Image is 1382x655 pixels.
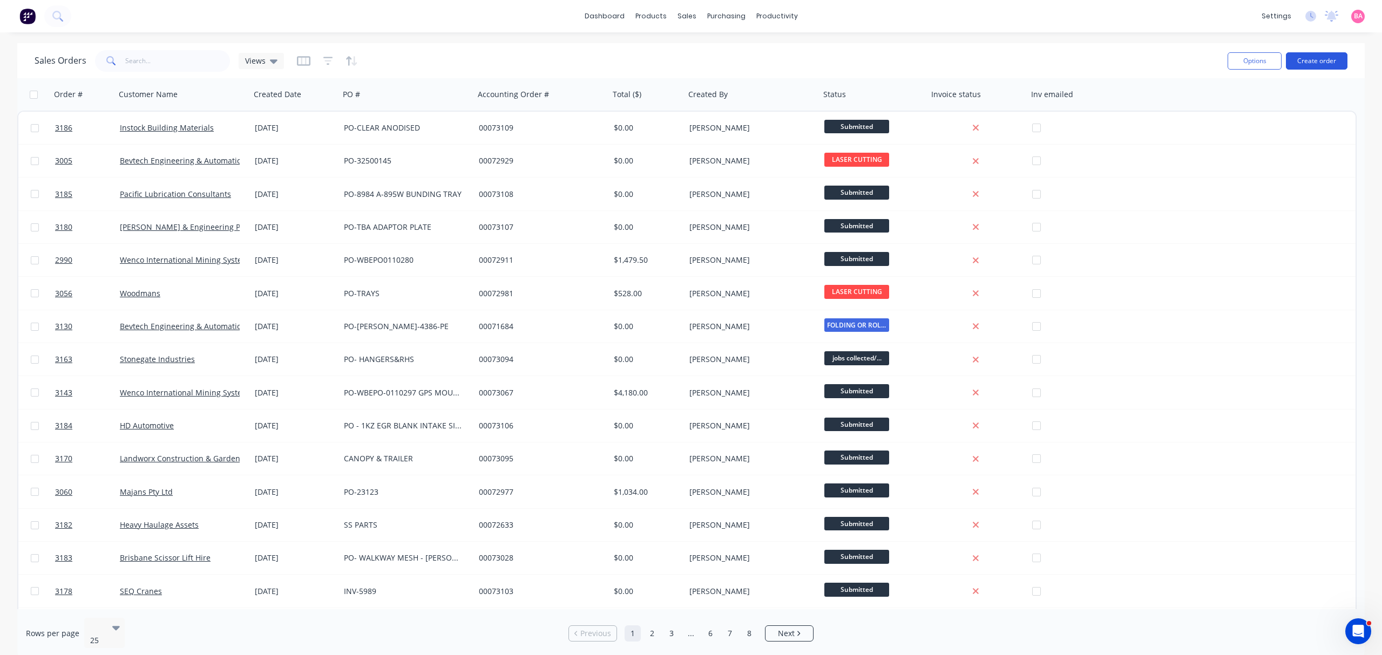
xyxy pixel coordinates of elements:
span: Submitted [824,186,889,199]
div: Invoice status [931,89,981,100]
span: jobs collected/... [824,351,889,365]
span: Submitted [824,517,889,530]
div: [DATE] [255,387,335,398]
div: [DATE] [255,155,335,166]
div: [PERSON_NAME] [689,189,809,200]
span: Submitted [824,120,889,133]
div: $528.00 [614,288,678,299]
span: 3183 [55,552,72,563]
div: SS PARTS [344,520,464,530]
a: SEQ Cranes [120,586,162,596]
div: 00071684 [479,321,599,332]
div: $0.00 [614,222,678,233]
a: Page 7 [722,625,738,642]
span: 3005 [55,155,72,166]
div: products [630,8,672,24]
div: 00073095 [479,453,599,464]
span: 3184 [55,420,72,431]
a: HD Automotive [120,420,174,431]
a: Majans Pty Ltd [120,487,173,497]
a: [PERSON_NAME] & Engineering Pty Ltd [120,222,260,232]
div: 00072977 [479,487,599,497]
a: 3163 [55,343,120,376]
a: Bevtech Engineering & Automation [120,155,246,166]
div: productivity [751,8,803,24]
div: $0.00 [614,122,678,133]
a: 3170 [55,442,120,475]
div: [PERSON_NAME] [689,552,809,563]
div: $4,180.00 [614,387,678,398]
a: Instock Building Materials [120,122,214,133]
div: $0.00 [614,321,678,332]
span: Submitted [824,451,889,464]
a: Woodmans [120,288,160,298]
span: Submitted [824,384,889,398]
div: 00073067 [479,387,599,398]
div: 00072981 [479,288,599,299]
a: Page 2 [644,625,660,642]
div: 00073094 [479,354,599,365]
a: Jump forward [683,625,699,642]
span: Submitted [824,550,889,563]
a: 2990 [55,244,120,276]
div: 00072911 [479,255,599,265]
div: [PERSON_NAME] [689,586,809,597]
img: Factory [19,8,36,24]
div: [DATE] [255,552,335,563]
div: [PERSON_NAME] [689,222,809,233]
div: Total ($) [613,89,641,100]
a: Heavy Haulage Assets [120,520,199,530]
span: 3186 [55,122,72,133]
a: Pacific Lubrication Consultants [120,189,231,199]
a: Page 3 [663,625,680,642]
div: $0.00 [614,354,678,365]
a: 3180 [55,211,120,243]
ul: Pagination [564,625,818,642]
span: 3182 [55,520,72,530]
div: [PERSON_NAME] [689,155,809,166]
div: [DATE] [255,321,335,332]
div: PO-8984 A-895W BUNDING TRAY [344,189,464,200]
a: 3182 [55,509,120,541]
a: 3056 [55,277,120,310]
div: Accounting Order # [478,89,549,100]
div: [DATE] [255,453,335,464]
a: Wenco International Mining Systems Ltd [120,387,266,398]
a: 3060 [55,476,120,508]
span: 3185 [55,189,72,200]
div: Status [823,89,846,100]
span: Submitted [824,219,889,233]
div: 00073106 [479,420,599,431]
div: [DATE] [255,222,335,233]
div: [DATE] [255,288,335,299]
iframe: Intercom live chat [1345,618,1371,644]
div: 00073103 [479,586,599,597]
div: $0.00 [614,189,678,200]
a: Brisbane Scissor Lift Hire [120,552,211,563]
div: [PERSON_NAME] [689,420,809,431]
button: Options [1228,52,1282,70]
div: PO- HANGERS&RHS [344,354,464,365]
div: [PERSON_NAME] [689,122,809,133]
div: INV-5989 [344,586,464,597]
span: Next [778,628,795,639]
a: Page 6 [702,625,719,642]
div: settings [1256,8,1297,24]
div: PO-TRAYS [344,288,464,299]
a: Next page [765,628,813,639]
div: PO-32500145 [344,155,464,166]
div: [PERSON_NAME] [689,321,809,332]
div: [DATE] [255,354,335,365]
a: 3130 [55,310,120,343]
div: [DATE] [255,255,335,265]
a: 3143 [55,377,120,409]
a: Landworx Construction & Garden Maintenance [120,453,290,463]
span: Rows per page [26,628,79,639]
span: Submitted [824,252,889,265]
div: $1,479.50 [614,255,678,265]
a: 3178 [55,575,120,608]
div: Created Date [254,89,301,100]
div: $1,034.00 [614,487,678,497]
div: [DATE] [255,420,335,431]
span: 3178 [55,586,72,597]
